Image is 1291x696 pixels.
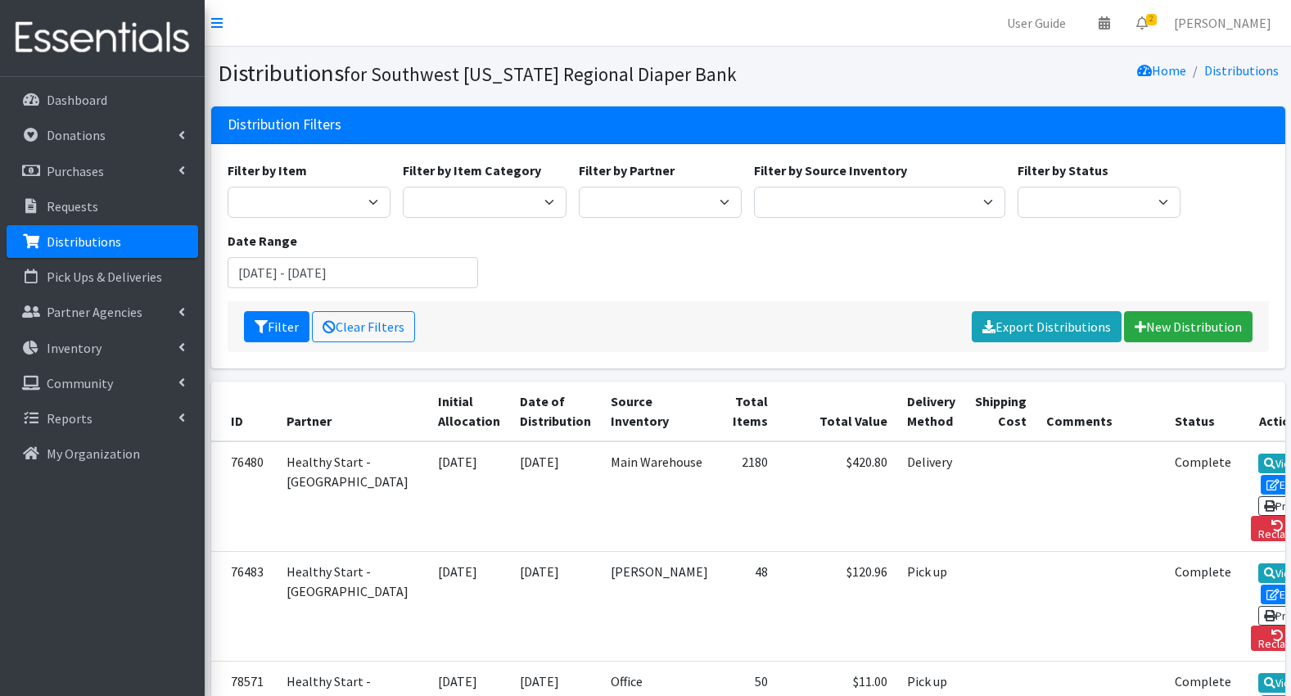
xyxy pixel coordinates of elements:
[277,551,428,661] td: Healthy Start - [GEOGRAPHIC_DATA]
[1124,311,1253,342] a: New Distribution
[312,311,415,342] a: Clear Filters
[897,441,965,552] td: Delivery
[1146,14,1157,25] span: 2
[718,441,778,552] td: 2180
[228,160,307,180] label: Filter by Item
[1204,62,1279,79] a: Distributions
[344,62,737,86] small: for Southwest [US_STATE] Regional Diaper Bank
[218,59,743,88] h1: Distributions
[47,340,102,356] p: Inventory
[228,257,479,288] input: January 1, 2011 - December 31, 2011
[510,382,601,441] th: Date of Distribution
[211,441,277,552] td: 76480
[211,382,277,441] th: ID
[1165,551,1241,661] td: Complete
[47,304,142,320] p: Partner Agencies
[47,375,113,391] p: Community
[277,382,428,441] th: Partner
[994,7,1079,39] a: User Guide
[718,382,778,441] th: Total Items
[1165,382,1241,441] th: Status
[897,551,965,661] td: Pick up
[7,296,198,328] a: Partner Agencies
[897,382,965,441] th: Delivery Method
[7,84,198,116] a: Dashboard
[7,367,198,400] a: Community
[754,160,907,180] label: Filter by Source Inventory
[7,190,198,223] a: Requests
[47,92,107,108] p: Dashboard
[778,441,897,552] td: $420.80
[228,116,341,133] h3: Distribution Filters
[403,160,541,180] label: Filter by Item Category
[277,441,428,552] td: Healthy Start - [GEOGRAPHIC_DATA]
[47,410,93,427] p: Reports
[7,225,198,258] a: Distributions
[7,260,198,293] a: Pick Ups & Deliveries
[7,437,198,470] a: My Organization
[601,441,718,552] td: Main Warehouse
[244,311,309,342] button: Filter
[1018,160,1108,180] label: Filter by Status
[47,163,104,179] p: Purchases
[428,441,510,552] td: [DATE]
[7,119,198,151] a: Donations
[972,311,1122,342] a: Export Distributions
[601,551,718,661] td: [PERSON_NAME]
[47,269,162,285] p: Pick Ups & Deliveries
[1161,7,1284,39] a: [PERSON_NAME]
[579,160,675,180] label: Filter by Partner
[1137,62,1186,79] a: Home
[47,445,140,462] p: My Organization
[47,127,106,143] p: Donations
[718,551,778,661] td: 48
[47,198,98,215] p: Requests
[778,382,897,441] th: Total Value
[428,382,510,441] th: Initial Allocation
[510,441,601,552] td: [DATE]
[1165,441,1241,552] td: Complete
[778,551,897,661] td: $120.96
[510,551,601,661] td: [DATE]
[1123,7,1161,39] a: 2
[211,551,277,661] td: 76483
[7,332,198,364] a: Inventory
[1036,382,1165,441] th: Comments
[228,231,297,251] label: Date Range
[965,382,1036,441] th: Shipping Cost
[428,551,510,661] td: [DATE]
[47,233,121,250] p: Distributions
[601,382,718,441] th: Source Inventory
[7,402,198,435] a: Reports
[7,155,198,188] a: Purchases
[7,11,198,66] img: HumanEssentials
